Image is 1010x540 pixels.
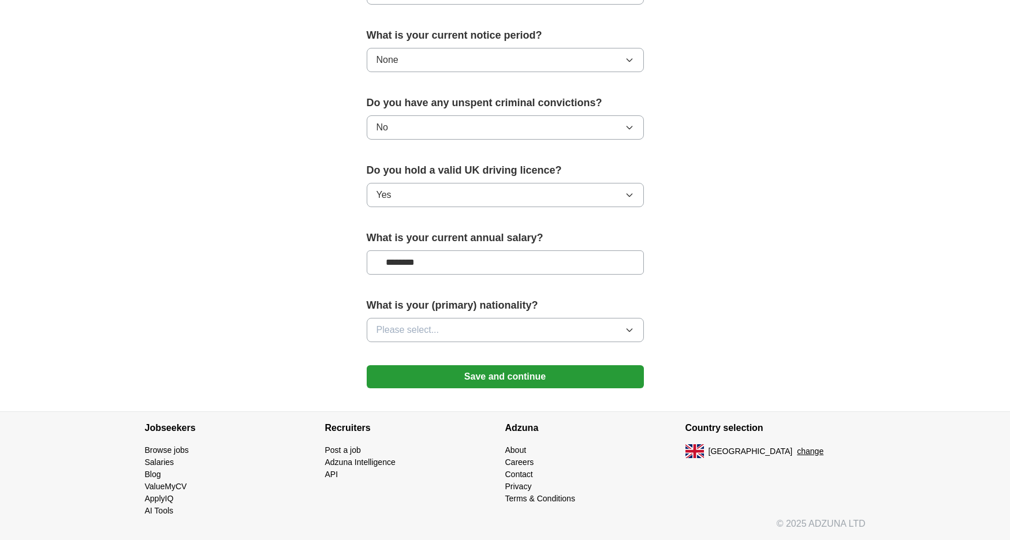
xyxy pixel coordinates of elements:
[367,163,644,178] label: Do you hold a valid UK driving licence?
[367,183,644,207] button: Yes
[367,48,644,72] button: None
[685,412,866,444] h4: Country selection
[505,494,575,503] a: Terms & Conditions
[145,506,174,515] a: AI Tools
[367,115,644,140] button: No
[145,445,189,455] a: Browse jobs
[367,365,644,388] button: Save and continue
[505,470,533,479] a: Contact
[367,95,644,111] label: Do you have any unspent criminal convictions?
[377,323,439,337] span: Please select...
[377,188,392,202] span: Yes
[145,494,174,503] a: ApplyIQ
[377,121,388,134] span: No
[145,457,174,467] a: Salaries
[325,445,361,455] a: Post a job
[685,444,704,458] img: UK flag
[367,298,644,313] label: What is your (primary) nationality?
[367,318,644,342] button: Please select...
[136,517,875,540] div: © 2025 ADZUNA LTD
[325,470,338,479] a: API
[505,445,527,455] a: About
[505,482,532,491] a: Privacy
[377,53,398,67] span: None
[145,470,161,479] a: Blog
[367,230,644,246] label: What is your current annual salary?
[145,482,187,491] a: ValueMyCV
[797,445,823,457] button: change
[325,457,396,467] a: Adzuna Intelligence
[505,457,534,467] a: Careers
[709,445,793,457] span: [GEOGRAPHIC_DATA]
[367,28,644,43] label: What is your current notice period?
